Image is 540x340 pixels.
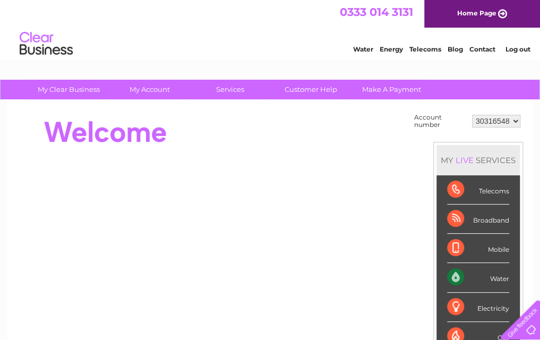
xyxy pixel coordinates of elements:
[447,293,509,322] div: Electricity
[447,205,509,234] div: Broadband
[267,80,355,99] a: Customer Help
[20,6,521,52] div: Clear Business is a trading name of Verastar Limited (registered in [GEOGRAPHIC_DATA] No. 3667643...
[380,45,403,53] a: Energy
[447,263,509,292] div: Water
[412,111,469,131] td: Account number
[106,80,193,99] a: My Account
[447,234,509,263] div: Mobile
[25,80,113,99] a: My Clear Business
[447,175,509,205] div: Telecoms
[436,145,520,175] div: MY SERVICES
[409,45,441,53] a: Telecoms
[469,45,495,53] a: Contact
[348,80,435,99] a: Make A Payment
[353,45,373,53] a: Water
[340,5,413,19] a: 0333 014 3131
[19,28,73,60] img: logo.png
[448,45,463,53] a: Blog
[505,45,530,53] a: Log out
[186,80,274,99] a: Services
[453,155,476,165] div: LIVE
